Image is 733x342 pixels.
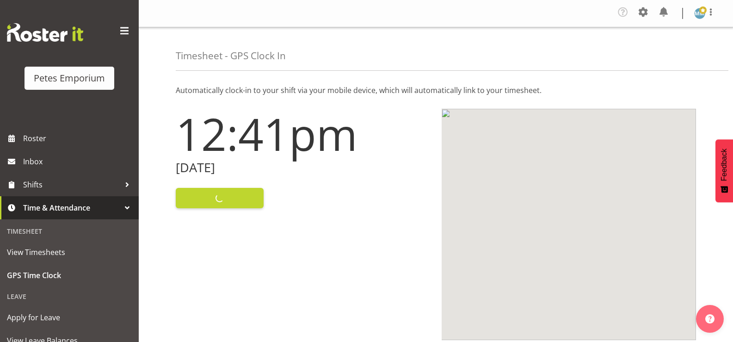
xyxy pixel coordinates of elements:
[23,131,134,145] span: Roster
[176,109,431,159] h1: 12:41pm
[176,50,286,61] h4: Timesheet - GPS Clock In
[2,264,136,287] a: GPS Time Clock
[7,311,132,324] span: Apply for Leave
[2,222,136,241] div: Timesheet
[7,268,132,282] span: GPS Time Clock
[34,71,105,85] div: Petes Emporium
[7,23,83,42] img: Rosterit website logo
[720,149,728,181] span: Feedback
[694,8,705,19] img: mandy-mosley3858.jpg
[715,139,733,202] button: Feedback - Show survey
[23,201,120,215] span: Time & Attendance
[705,314,715,323] img: help-xxl-2.png
[23,178,120,192] span: Shifts
[23,155,134,168] span: Inbox
[2,241,136,264] a: View Timesheets
[2,306,136,329] a: Apply for Leave
[2,287,136,306] div: Leave
[7,245,132,259] span: View Timesheets
[176,161,431,175] h2: [DATE]
[176,85,696,96] p: Automatically clock-in to your shift via your mobile device, which will automatically link to you...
